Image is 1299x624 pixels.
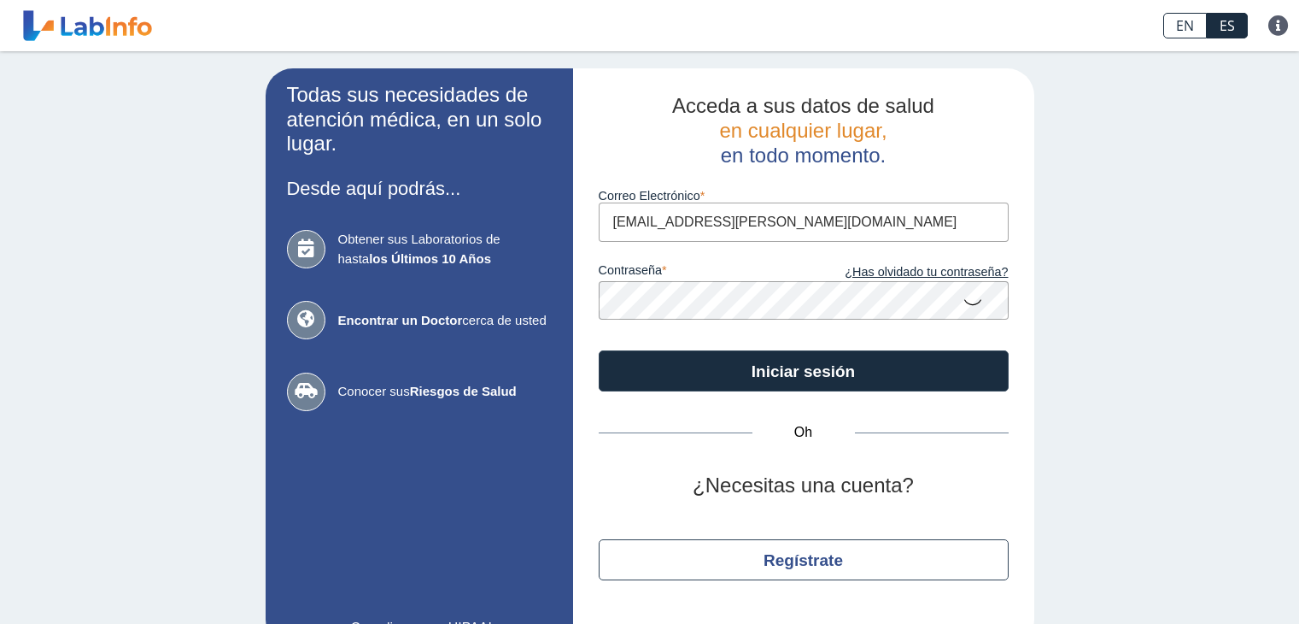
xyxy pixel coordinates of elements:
font: Iniciar sesión [752,362,855,380]
iframe: Help widget launcher [1147,557,1280,605]
font: en cualquier lugar, [719,119,886,142]
font: ¿Has olvidado tu contraseña? [845,265,1008,279]
font: contraseña [599,263,662,277]
font: los Últimos 10 Años [369,251,491,266]
font: Oh [794,425,812,439]
font: ¿Necesitas una cuenta? [693,474,914,497]
button: Iniciar sesión [599,350,1009,391]
font: Conocer sus [338,384,410,398]
font: en todo momento. [721,144,886,167]
font: cerca de usted [462,313,546,327]
font: Obtener sus Laboratorios de hasta [338,232,500,266]
font: Correo Electrónico [599,189,700,203]
font: ES [1220,16,1235,35]
font: EN [1176,16,1194,35]
font: Todas sus necesidades de atención médica, en un solo lugar. [287,83,542,156]
font: Desde aquí podrás... [287,178,461,199]
font: Riesgos de Salud [410,384,517,398]
a: ¿Has olvidado tu contraseña? [804,263,1009,282]
font: Acceda a sus datos de salud [672,94,934,117]
button: Regístrate [599,539,1009,580]
font: Regístrate [764,551,843,569]
font: Encontrar un Doctor [338,313,463,327]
